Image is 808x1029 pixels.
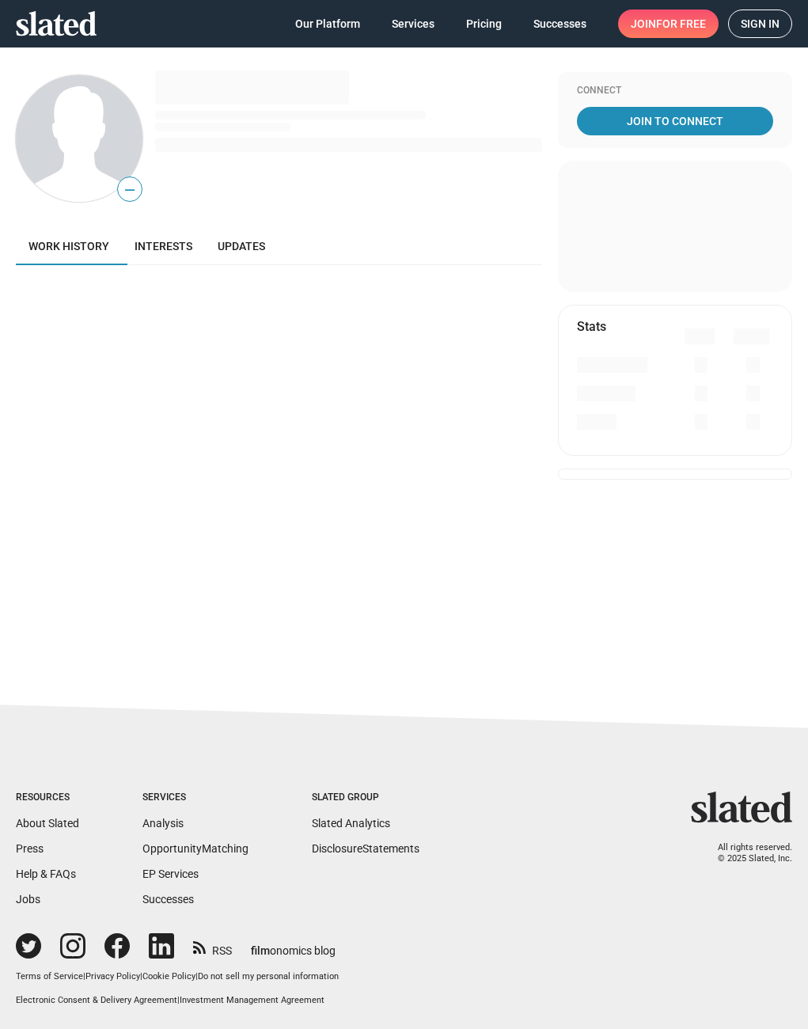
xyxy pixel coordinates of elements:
[577,85,773,97] div: Connect
[118,180,142,200] span: —
[580,107,770,135] span: Join To Connect
[16,995,177,1005] a: Electronic Consent & Delivery Agreement
[728,9,792,38] a: Sign in
[312,817,390,830] a: Slated Analytics
[142,817,184,830] a: Analysis
[16,842,44,855] a: Press
[85,971,140,982] a: Privacy Policy
[16,792,79,804] div: Resources
[741,10,780,37] span: Sign in
[577,107,773,135] a: Join To Connect
[180,995,324,1005] a: Investment Management Agreement
[312,792,419,804] div: Slated Group
[312,842,419,855] a: DisclosureStatements
[16,893,40,906] a: Jobs
[28,240,109,253] span: Work history
[283,9,373,38] a: Our Platform
[83,971,85,982] span: |
[618,9,719,38] a: Joinfor free
[142,842,248,855] a: OpportunityMatching
[251,931,336,959] a: filmonomics blog
[135,240,192,253] span: Interests
[16,817,79,830] a: About Slated
[140,971,142,982] span: |
[198,971,339,983] button: Do not sell my personal information
[16,971,83,982] a: Terms of Service
[142,971,195,982] a: Cookie Policy
[195,971,198,982] span: |
[295,9,360,38] span: Our Platform
[521,9,599,38] a: Successes
[466,9,502,38] span: Pricing
[392,9,434,38] span: Services
[453,9,514,38] a: Pricing
[251,944,270,957] span: film
[177,995,180,1005] span: |
[122,227,205,265] a: Interests
[218,240,265,253] span: Updates
[701,842,792,865] p: All rights reserved. © 2025 Slated, Inc.
[379,9,447,38] a: Services
[656,9,706,38] span: for free
[577,318,606,335] mat-card-title: Stats
[205,227,278,265] a: Updates
[533,9,586,38] span: Successes
[142,792,248,804] div: Services
[631,9,706,38] span: Join
[193,934,232,959] a: RSS
[16,868,76,880] a: Help & FAQs
[142,868,199,880] a: EP Services
[142,893,194,906] a: Successes
[16,227,122,265] a: Work history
